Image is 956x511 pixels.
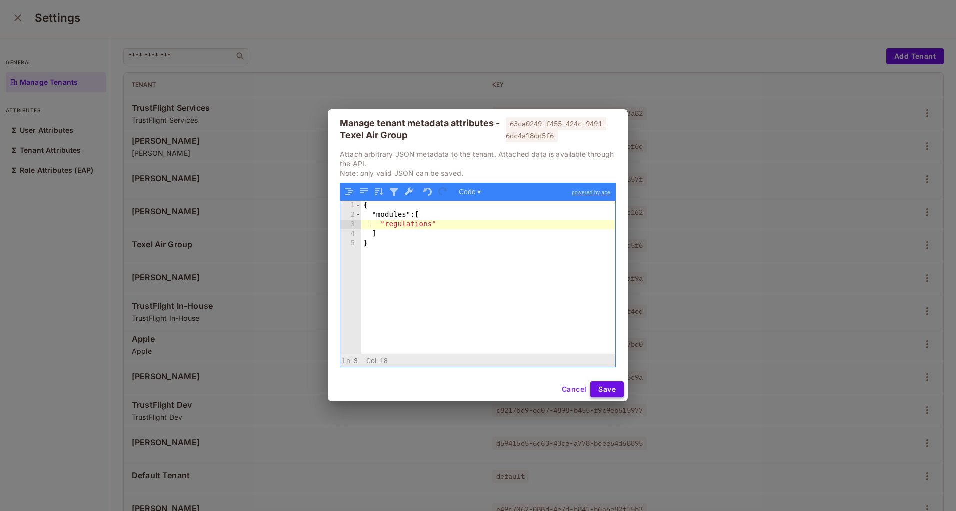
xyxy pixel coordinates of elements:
[387,185,400,198] button: Filter, sort, or transform contents
[340,201,361,210] div: 1
[342,185,355,198] button: Format JSON data, with proper indentation and line feeds (Ctrl+I)
[340,220,361,229] div: 3
[558,381,590,397] button: Cancel
[342,357,352,365] span: Ln:
[436,185,449,198] button: Redo (Ctrl+Shift+Z)
[340,210,361,220] div: 2
[372,185,385,198] button: Sort contents
[340,239,361,248] div: 5
[402,185,415,198] button: Repair JSON: fix quotes and escape characters, remove comments and JSONP notation, turn JavaScrip...
[455,185,484,198] button: Code ▾
[380,357,388,365] span: 18
[354,357,358,365] span: 3
[357,185,370,198] button: Compact JSON data, remove all whitespaces (Ctrl+Shift+I)
[590,381,624,397] button: Save
[340,229,361,239] div: 4
[340,117,504,141] div: Manage tenant metadata attributes - Texel Air Group
[506,117,606,142] span: 63ca0249-f455-424c-9491-6dc4a18dd5f6
[567,183,615,201] a: powered by ace
[366,357,378,365] span: Col:
[421,185,434,198] button: Undo last action (Ctrl+Z)
[340,149,616,178] p: Attach arbitrary JSON metadata to the tenant. Attached data is available through the API. Note: o...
